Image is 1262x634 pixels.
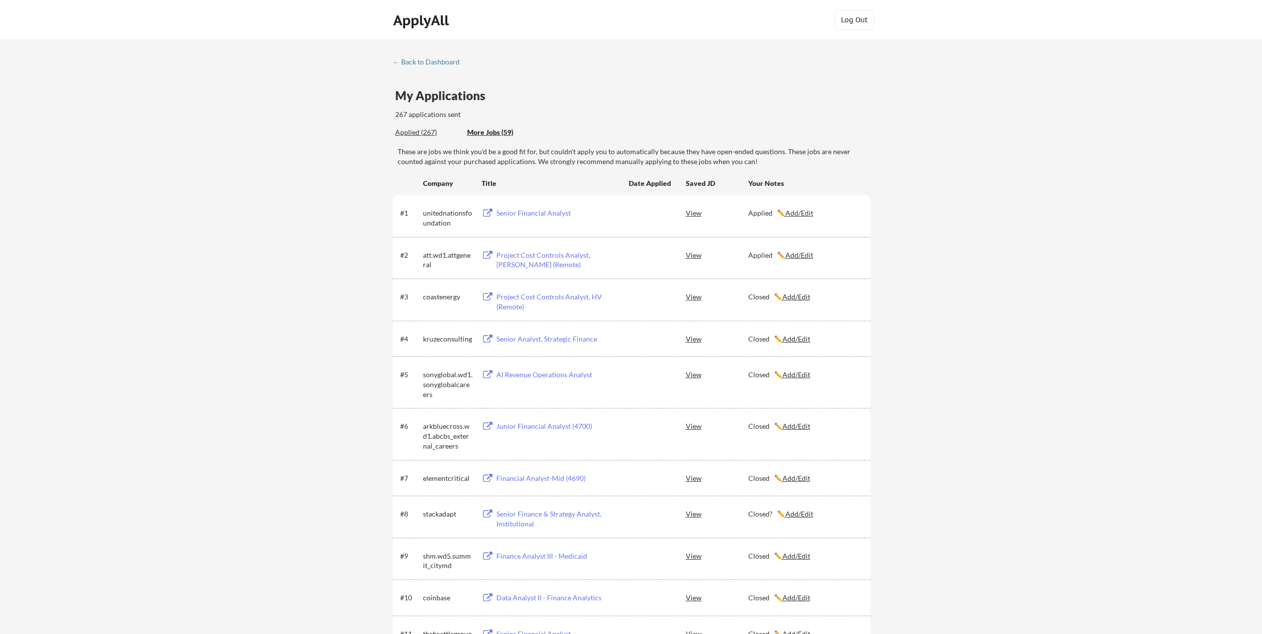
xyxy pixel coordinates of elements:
[393,12,452,29] div: ApplyAll
[748,208,861,218] div: Applied ✏️
[782,422,810,430] u: Add/Edit
[686,174,748,192] div: Saved JD
[629,178,672,188] div: Date Applied
[496,473,619,483] div: Financial Analyst-Mid (4690)
[481,178,619,188] div: Title
[393,58,467,65] div: ← Back to Dashboard
[748,370,861,380] div: Closed ✏️
[395,127,460,138] div: These are all the jobs you've been applied to so far.
[496,370,619,380] div: AI Revenue Operations Analyst
[748,292,861,302] div: Closed ✏️
[496,509,619,528] div: Senior Finance & Strategy Analyst, Institutional
[496,334,619,344] div: Senior Analyst, Strategic Finance
[400,334,420,344] div: #4
[398,147,870,166] div: These are jobs we think you'd be a good fit for, but couldn't apply you to automatically because ...
[686,330,748,347] div: View
[496,208,619,218] div: Senior Financial Analyst
[400,292,420,302] div: #3
[785,209,813,217] u: Add/Edit
[400,421,420,431] div: #6
[467,127,540,138] div: These are job applications we think you'd be a good fit for, but couldn't apply you to automatica...
[423,292,473,302] div: coastenergy
[782,474,810,482] u: Add/Edit
[782,335,810,343] u: Add/Edit
[423,421,473,451] div: arkbluecross.wd1.abcbs_external_careers
[400,551,420,561] div: #9
[400,509,420,519] div: #8
[423,551,473,571] div: shm.wd5.summit_citymd
[748,551,861,561] div: Closed ✏️
[686,469,748,487] div: View
[835,10,874,30] button: Log Out
[496,551,619,561] div: Finance Analyst III - Medicaid
[748,250,861,260] div: Applied ✏️
[423,370,473,399] div: sonyglobal.wd1.sonyglobalcareers
[496,421,619,431] div: Junior Financial Analyst (4700)
[496,292,619,311] div: Project Cost Controls Analyst, HV (Remote)
[686,547,748,565] div: View
[395,127,460,137] div: Applied (267)
[748,334,861,344] div: Closed ✏️
[393,58,467,68] a: ← Back to Dashboard
[423,509,473,519] div: stackadapt
[423,334,473,344] div: kruzeconsulting
[400,370,420,380] div: #5
[686,417,748,435] div: View
[423,208,473,228] div: unitednationsfoundation
[748,509,861,519] div: Closed? ✏️
[782,593,810,602] u: Add/Edit
[686,505,748,522] div: View
[400,473,420,483] div: #7
[686,588,748,606] div: View
[785,251,813,259] u: Add/Edit
[423,178,473,188] div: Company
[400,208,420,218] div: #1
[496,250,619,270] div: Project Cost Controls Analyst, [PERSON_NAME] (Remote)
[686,246,748,264] div: View
[467,127,540,137] div: More Jobs (59)
[782,370,810,379] u: Add/Edit
[686,288,748,305] div: View
[782,292,810,301] u: Add/Edit
[496,593,619,603] div: Data Analyst II - Finance Analytics
[748,593,861,603] div: Closed ✏️
[423,593,473,603] div: coinbase
[395,90,493,102] div: My Applications
[686,365,748,383] div: View
[782,552,810,560] u: Add/Edit
[400,593,420,603] div: #10
[748,421,861,431] div: Closed ✏️
[748,473,861,483] div: Closed ✏️
[400,250,420,260] div: #2
[423,250,473,270] div: att.wd1.attgeneral
[686,204,748,222] div: View
[395,110,587,119] div: 267 applications sent
[785,510,813,518] u: Add/Edit
[748,178,861,188] div: Your Notes
[423,473,473,483] div: elementcritical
